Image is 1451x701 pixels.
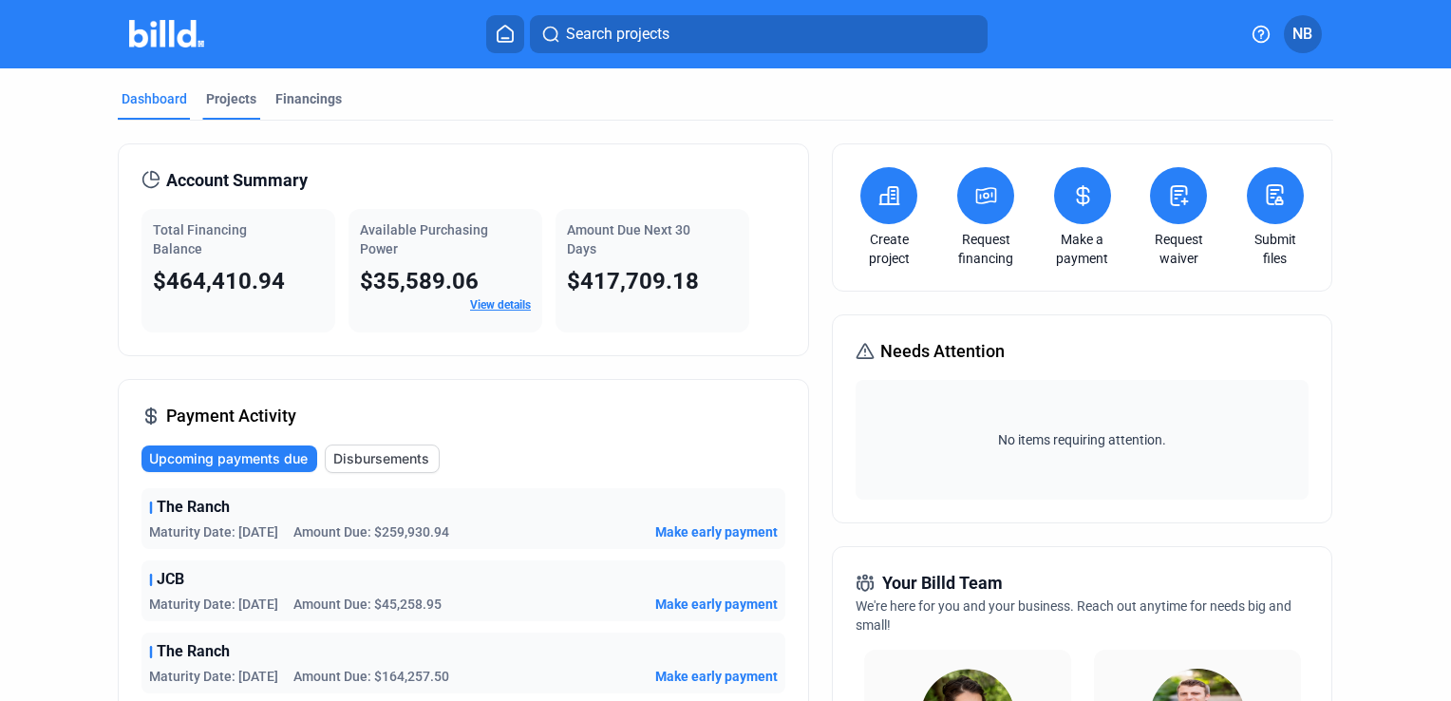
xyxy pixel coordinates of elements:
[360,222,488,256] span: Available Purchasing Power
[275,89,342,108] div: Financings
[157,496,230,519] span: The Ranch
[1242,230,1309,268] a: Submit files
[333,449,429,468] span: Disbursements
[882,570,1003,597] span: Your Billd Team
[1292,23,1312,46] span: NB
[567,268,699,294] span: $417,709.18
[655,522,778,541] button: Make early payment
[122,89,187,108] div: Dashboard
[149,449,308,468] span: Upcoming payments due
[153,268,285,294] span: $464,410.94
[149,595,278,614] span: Maturity Date: [DATE]
[1049,230,1116,268] a: Make a payment
[149,667,278,686] span: Maturity Date: [DATE]
[856,598,1291,633] span: We're here for you and your business. Reach out anytime for needs big and small!
[655,667,778,686] button: Make early payment
[153,222,247,256] span: Total Financing Balance
[1145,230,1212,268] a: Request waiver
[530,15,988,53] button: Search projects
[1284,15,1322,53] button: NB
[293,522,449,541] span: Amount Due: $259,930.94
[149,522,278,541] span: Maturity Date: [DATE]
[470,298,531,312] a: View details
[360,268,479,294] span: $35,589.06
[157,640,230,663] span: The Ranch
[325,445,440,473] button: Disbursements
[166,403,296,429] span: Payment Activity
[880,338,1005,365] span: Needs Attention
[863,430,1300,449] span: No items requiring attention.
[293,667,449,686] span: Amount Due: $164,257.50
[952,230,1019,268] a: Request financing
[293,595,442,614] span: Amount Due: $45,258.95
[129,20,204,47] img: Billd Company Logo
[566,23,669,46] span: Search projects
[157,568,184,591] span: JCB
[141,445,317,472] button: Upcoming payments due
[206,89,256,108] div: Projects
[567,222,690,256] span: Amount Due Next 30 Days
[856,230,922,268] a: Create project
[655,595,778,614] button: Make early payment
[166,167,308,194] span: Account Summary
